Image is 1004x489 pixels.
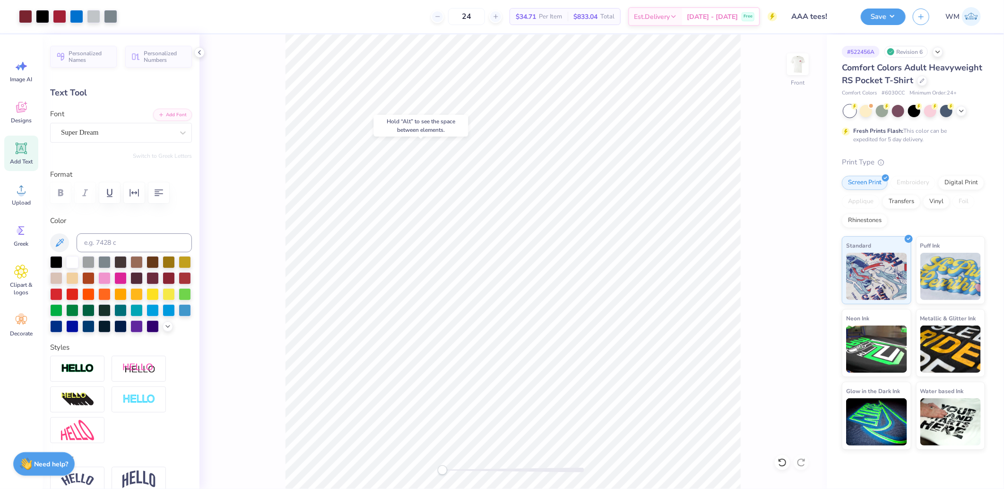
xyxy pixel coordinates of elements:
span: Free [744,13,753,20]
img: Arc [61,473,94,486]
div: Accessibility label [438,465,447,475]
img: Neon Ink [846,326,907,373]
img: Front [788,55,807,74]
span: Clipart & logos [6,281,37,296]
span: Personalized Numbers [144,50,186,63]
span: # 6030CC [882,89,905,97]
span: Per Item [539,12,562,22]
label: Font [50,109,64,120]
span: Comfort Colors Adult Heavyweight RS Pocket T-Shirt [842,62,982,86]
div: Text Tool [50,86,192,99]
label: Format [50,169,192,180]
img: Free Distort [61,420,94,440]
img: Glow in the Dark Ink [846,398,907,446]
img: Standard [846,253,907,300]
span: Total [600,12,615,22]
span: Greek [14,240,29,248]
div: Rhinestones [842,214,888,228]
img: Stroke [61,363,94,374]
span: Add Text [10,158,33,165]
span: Personalized Names [69,50,111,63]
div: Print Type [842,157,985,168]
span: Upload [12,199,31,206]
div: Transfers [883,195,920,209]
span: $34.71 [516,12,536,22]
span: Puff Ink [920,240,940,250]
img: 3D Illusion [61,392,94,407]
div: This color can be expedited for 5 day delivery. [853,127,969,144]
div: Embroidery [891,176,935,190]
span: [DATE] - [DATE] [687,12,738,22]
strong: Fresh Prints Flash: [853,127,903,135]
span: Decorate [10,330,33,337]
input: e.g. 7428 c [77,233,192,252]
div: Revision 6 [884,46,928,58]
div: Hold “Alt” to see the space between elements. [373,115,468,137]
img: Arch [122,471,156,489]
img: Wilfredo Manabat [962,7,981,26]
span: Minimum Order: 24 + [909,89,957,97]
div: Screen Print [842,176,888,190]
div: Digital Print [938,176,984,190]
strong: Need help? [35,460,69,469]
span: WM [945,11,960,22]
a: WM [941,7,985,26]
input: – – [448,8,485,25]
div: # 522456A [842,46,880,58]
div: Applique [842,195,880,209]
img: Shadow [122,363,156,375]
span: Comfort Colors [842,89,877,97]
label: Color [50,215,192,226]
img: Negative Space [122,394,156,405]
input: Untitled Design [784,7,854,26]
button: Personalized Names [50,46,117,68]
span: Standard [846,240,871,250]
div: Front [791,78,805,87]
span: Water based Ink [920,386,964,396]
img: Puff Ink [920,253,981,300]
span: Designs [11,117,32,124]
button: Save [861,9,906,25]
button: Add Font [153,109,192,121]
span: Glow in the Dark Ink [846,386,900,396]
img: Metallic & Glitter Ink [920,326,981,373]
span: Neon Ink [846,313,869,323]
button: Personalized Numbers [125,46,192,68]
span: Image AI [10,76,33,83]
span: Metallic & Glitter Ink [920,313,976,323]
div: Vinyl [923,195,950,209]
div: Foil [952,195,975,209]
label: Styles [50,342,69,353]
span: $833.04 [573,12,597,22]
span: Est. Delivery [634,12,670,22]
img: Water based Ink [920,398,981,446]
button: Switch to Greek Letters [133,152,192,160]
